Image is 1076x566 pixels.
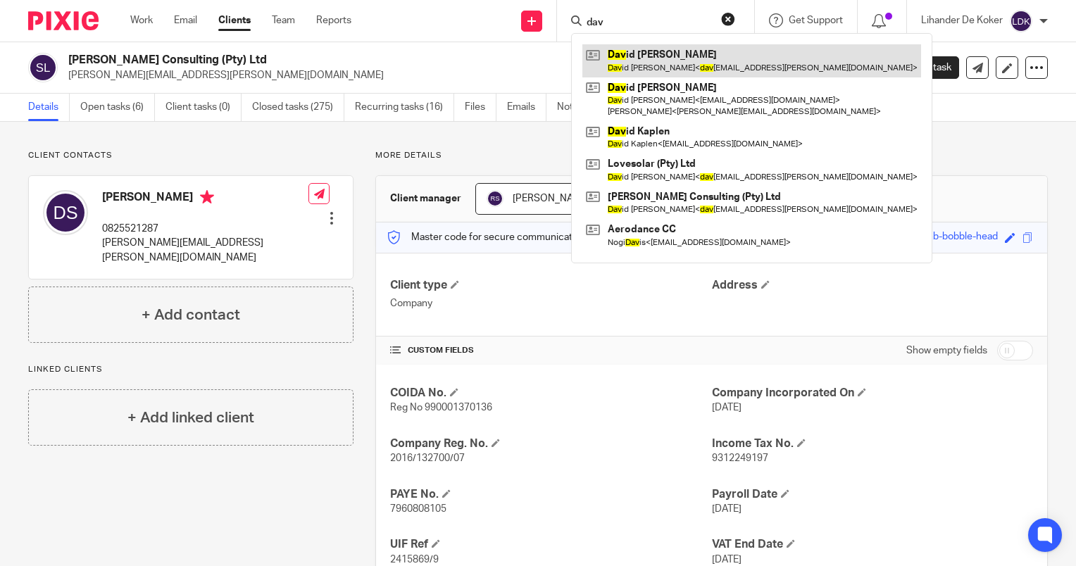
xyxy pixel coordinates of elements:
h4: Address [712,278,1033,293]
i: Primary [200,190,214,204]
p: Company [390,296,711,310]
img: svg%3E [28,53,58,82]
a: Notes (1) [557,94,608,121]
a: Details [28,94,70,121]
img: svg%3E [487,190,503,207]
a: Files [465,94,496,121]
a: Clients [218,13,251,27]
p: Lihander De Koker [921,13,1003,27]
h4: Client type [390,278,711,293]
span: 7960808105 [390,504,446,514]
h4: Payroll Date [712,487,1033,502]
span: 9312249197 [712,453,768,463]
h4: + Add linked client [127,407,254,429]
h4: UIF Ref [390,537,711,552]
h4: + Add contact [142,304,240,326]
a: Reports [316,13,351,27]
label: Show empty fields [906,344,987,358]
p: Master code for secure communications and files [387,230,630,244]
h4: VAT End Date [712,537,1033,552]
p: [PERSON_NAME][EMAIL_ADDRESS][PERSON_NAME][DOMAIN_NAME] [102,236,308,265]
span: Reg No 990001370136 [390,403,492,413]
h3: Client manager [390,191,461,206]
span: [PERSON_NAME] [513,194,590,203]
p: 0825521287 [102,222,308,236]
h4: Income Tax No. [712,436,1033,451]
h4: COIDA No. [390,386,711,401]
span: 2016/132700/07 [390,453,465,463]
a: Emails [507,94,546,121]
span: [DATE] [712,504,742,514]
p: Client contacts [28,150,354,161]
h4: Company Reg. No. [390,436,711,451]
a: Recurring tasks (16) [355,94,454,121]
p: More details [375,150,1048,161]
a: Team [272,13,295,27]
h2: [PERSON_NAME] Consulting (Pty) Ltd [68,53,699,68]
a: Open tasks (6) [80,94,155,121]
h4: [PERSON_NAME] [102,190,308,208]
img: Pixie [28,11,99,30]
a: Email [174,13,197,27]
span: [DATE] [712,403,742,413]
p: Linked clients [28,364,354,375]
a: Client tasks (0) [165,94,242,121]
span: 2415869/9 [390,555,439,565]
h4: CUSTOM FIELDS [390,345,711,356]
span: [DATE] [712,555,742,565]
img: svg%3E [43,190,88,235]
button: Clear [721,12,735,26]
a: Closed tasks (275) [252,94,344,121]
h4: PAYE No. [390,487,711,502]
span: Get Support [789,15,843,25]
input: Search [585,17,712,30]
img: svg%3E [1010,10,1032,32]
a: Work [130,13,153,27]
h4: Company Incorporated On [712,386,1033,401]
p: [PERSON_NAME][EMAIL_ADDRESS][PERSON_NAME][DOMAIN_NAME] [68,68,856,82]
